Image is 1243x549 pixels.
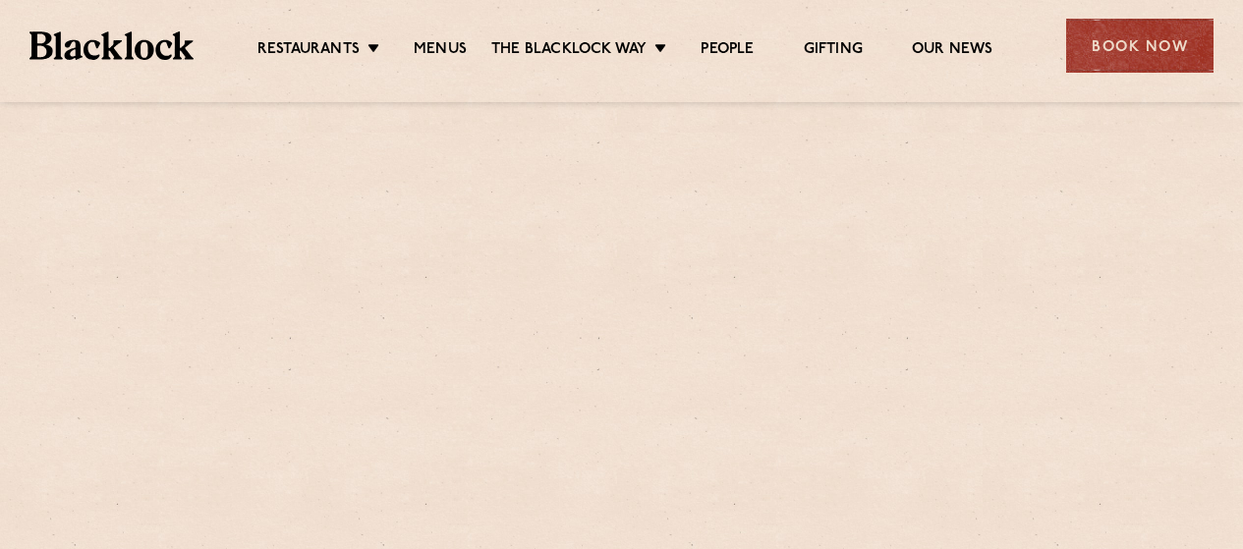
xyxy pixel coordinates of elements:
img: BL_Textured_Logo-footer-cropped.svg [29,31,194,59]
a: People [701,40,754,62]
a: Menus [414,40,467,62]
div: Book Now [1066,19,1214,73]
a: Gifting [804,40,863,62]
a: The Blacklock Way [491,40,647,62]
a: Our News [912,40,993,62]
a: Restaurants [257,40,360,62]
